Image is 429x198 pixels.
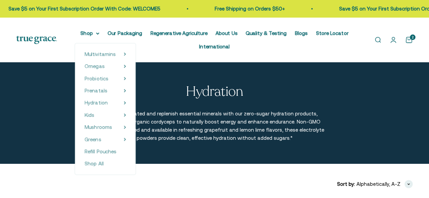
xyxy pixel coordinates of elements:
summary: Hydration [84,99,126,107]
span: Multivitamins [84,51,116,57]
a: Greens [84,135,101,144]
summary: Greens [84,135,126,144]
span: Kids [84,112,94,118]
a: Store Locator [316,30,348,36]
summary: Probiotics [84,74,126,83]
a: International [199,44,230,49]
summary: Omegas [84,62,126,70]
summary: Multivitamins [84,50,126,58]
cart-count: 2 [410,35,415,40]
span: Refill Pouches [84,149,116,154]
a: Hydration [84,99,108,107]
a: Free Shipping on Orders $50+ [211,6,281,12]
span: Shop All [84,161,103,167]
a: Blogs [295,30,308,36]
span: Probiotics [84,75,108,81]
summary: Prenatals [84,87,126,95]
a: About Us [215,30,237,36]
span: Prenatals [84,88,107,93]
a: Mushrooms [84,123,112,131]
summary: Mushrooms [84,123,126,131]
span: Sort by: [337,180,355,188]
span: Greens [84,136,101,142]
a: Kids [84,111,94,119]
a: Multivitamins [84,50,116,58]
span: Mushrooms [84,124,112,130]
p: Hydration [186,84,243,99]
span: Alphabetically, A-Z [356,180,401,188]
button: Alphabetically, A-Z [356,180,413,188]
span: Hydration [84,100,108,106]
p: Save $5 on Your First Subscription Order With Code: WELCOME5 [5,5,157,13]
a: Omegas [84,62,104,70]
span: Omegas [84,63,104,69]
summary: Shop [80,29,99,37]
a: Our Packaging [108,30,142,36]
a: Shop All [84,160,126,168]
a: Probiotics [84,74,108,83]
p: Stay hydrated and replenish essential minerals with our zero-sugar hydration products, featuring ... [104,110,325,142]
a: Refill Pouches [84,148,126,156]
a: Quality & Testing [246,30,287,36]
a: Regenerative Agriculture [150,30,207,36]
summary: Kids [84,111,126,119]
a: Prenatals [84,87,107,95]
